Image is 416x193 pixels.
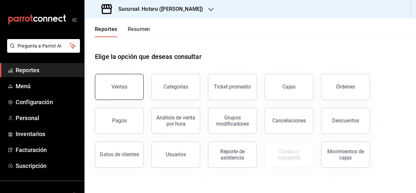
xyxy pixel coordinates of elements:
[16,130,79,138] span: Inventarios
[321,74,370,100] button: Órdenes
[151,108,200,134] button: Análisis de venta por hora
[269,148,309,161] div: Costos y márgenes
[336,84,355,90] div: Órdenes
[151,74,200,100] button: Categorías
[321,108,370,134] button: Descuentos
[113,5,203,13] h3: Sucursal: Hotaru ([PERSON_NAME])
[16,82,79,90] span: Menú
[5,47,80,54] a: Pregunta a Parrot AI
[95,74,144,100] button: Ventas
[16,114,79,122] span: Personal
[214,84,251,90] div: Ticket promedio
[321,142,370,168] button: Movimientos de cajas
[100,151,139,158] div: Datos de clientes
[16,66,79,75] span: Reportes
[16,145,79,154] span: Facturación
[112,117,127,124] div: Pagos
[212,148,253,161] div: Reporte de asistencia
[282,84,295,90] div: Cajas
[95,26,117,37] button: Reportes
[95,26,150,37] div: navigation tabs
[95,52,201,62] h1: Elige la opción que deseas consultar
[272,117,306,124] div: Cancelaciones
[163,84,188,90] div: Categorías
[18,43,70,49] span: Pregunta a Parrot AI
[7,39,80,53] button: Pregunta a Parrot AI
[166,151,186,158] div: Usuarios
[156,115,196,127] div: Análisis de venta por hora
[71,17,77,22] button: open_drawer_menu
[332,117,359,124] div: Descuentos
[95,108,144,134] button: Pagos
[325,148,366,161] div: Movimientos de cajas
[95,142,144,168] button: Datos de clientes
[265,142,313,168] button: Contrata inventarios para ver este reporte
[212,115,253,127] div: Grupos modificadores
[208,142,257,168] button: Reporte de asistencia
[208,74,257,100] button: Ticket promedio
[265,108,313,134] button: Cancelaciones
[16,98,79,106] span: Configuración
[265,74,313,100] button: Cajas
[16,161,79,170] span: Suscripción
[111,84,127,90] div: Ventas
[128,26,150,37] button: Resumen
[208,108,257,134] button: Grupos modificadores
[151,142,200,168] button: Usuarios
